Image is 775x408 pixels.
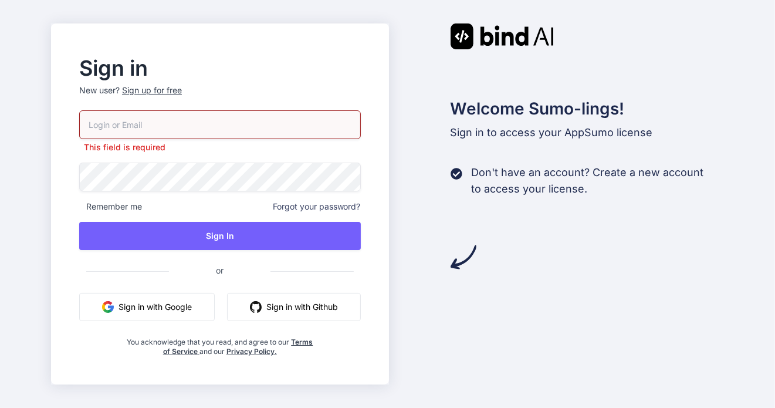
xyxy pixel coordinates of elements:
img: Bind AI logo [451,23,554,49]
a: Terms of Service [163,338,313,356]
div: Sign up for free [122,85,182,96]
img: google [102,301,114,313]
img: arrow [451,244,476,270]
div: You acknowledge that you read, and agree to our and our [126,331,314,356]
button: Sign In [79,222,361,250]
p: New user? [79,85,361,110]
p: Don't have an account? Create a new account to access your license. [472,164,704,197]
img: github [250,301,262,313]
h2: Sign in [79,59,361,77]
span: or [169,256,270,285]
button: Sign in with Google [79,293,215,321]
a: Privacy Policy. [226,347,277,356]
input: Login or Email [79,110,361,139]
h2: Welcome Sumo-lings! [451,96,724,121]
p: Sign in to access your AppSumo license [451,124,724,141]
p: This field is required [79,141,361,153]
span: Forgot your password? [273,201,361,213]
button: Sign in with Github [227,293,361,321]
span: Remember me [79,201,142,213]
